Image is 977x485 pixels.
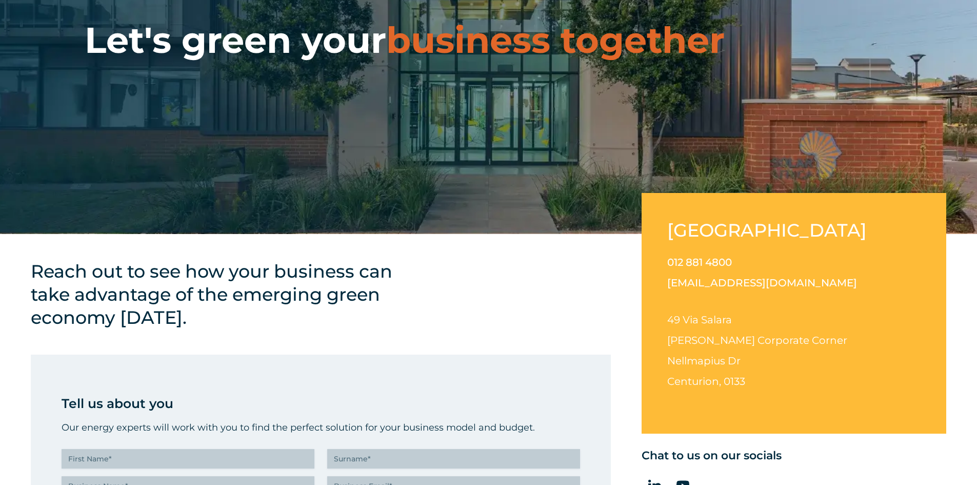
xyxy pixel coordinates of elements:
[62,393,580,414] p: Tell us about you
[667,219,875,242] h2: [GEOGRAPHIC_DATA]
[85,18,725,62] h1: Let's green your
[642,449,946,462] h5: Chat to us on our socials
[667,334,847,346] span: [PERSON_NAME] Corporate Corner
[667,314,732,326] span: 49 Via Salara
[667,277,857,289] a: [EMAIL_ADDRESS][DOMAIN_NAME]
[667,355,741,367] span: Nellmapius Dr
[31,260,415,329] h4: Reach out to see how your business can take advantage of the emerging green economy [DATE].
[327,449,580,469] input: Surname*
[667,256,732,268] a: 012 881 4800
[62,449,314,469] input: First Name*
[62,420,580,435] p: Our energy experts will work with you to find the perfect solution for your business model and bu...
[667,375,745,387] span: Centurion, 0133
[386,18,725,62] span: business together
